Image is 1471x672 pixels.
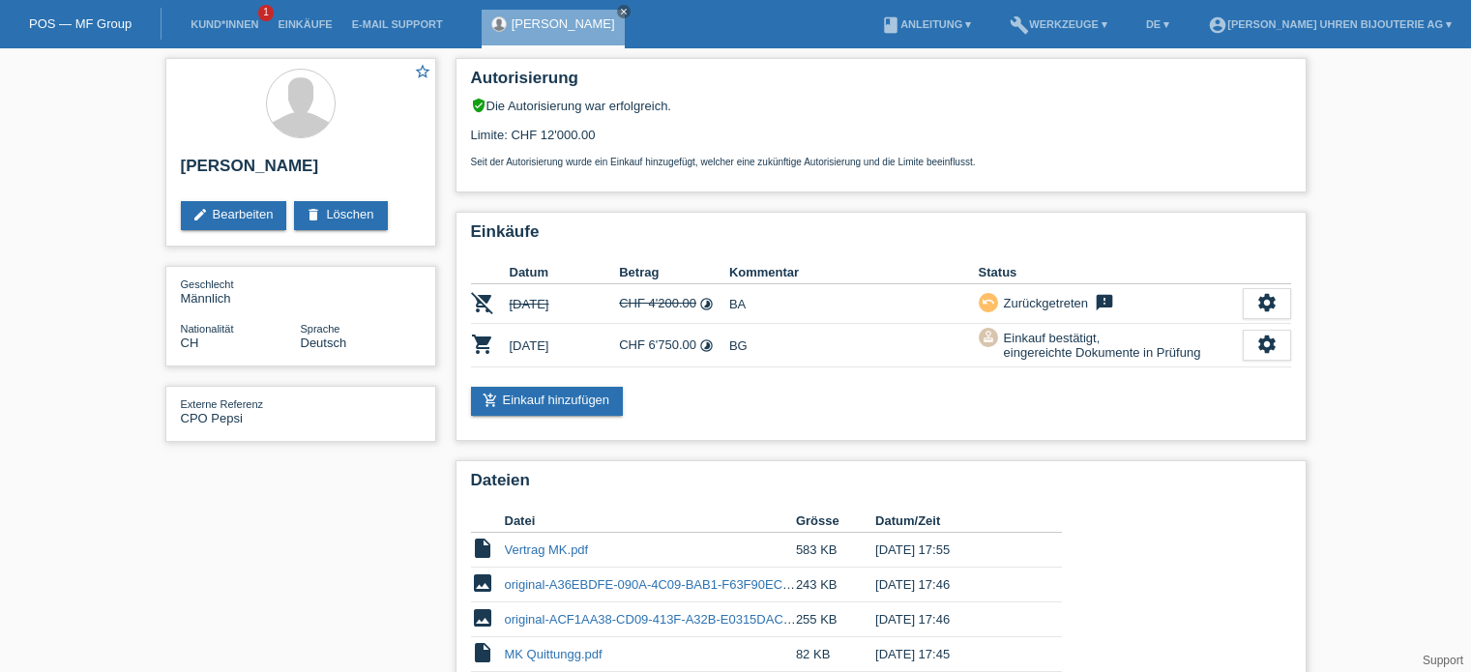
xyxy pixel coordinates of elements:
th: Grösse [796,510,875,533]
a: Support [1423,654,1463,667]
th: Datei [505,510,796,533]
i: star_border [414,63,431,80]
i: add_shopping_cart [483,393,498,408]
td: 243 KB [796,568,875,602]
i: settings [1256,292,1278,313]
i: image [471,606,494,629]
i: edit [192,207,208,222]
i: undo [982,295,995,308]
div: Einkauf bestätigt, eingereichte Dokumente in Prüfung [998,328,1201,363]
span: Externe Referenz [181,398,264,410]
th: Datum [510,261,620,284]
th: Betrag [619,261,729,284]
a: bookAnleitung ▾ [871,18,981,30]
td: [DATE] 17:46 [875,602,1034,637]
i: close [619,7,629,16]
a: MK Quittungg.pdf [505,647,603,661]
i: settings [1256,334,1278,355]
a: close [617,5,631,18]
td: CHF 6'750.00 [619,324,729,367]
h2: Einkäufe [471,222,1291,251]
h2: Autorisierung [471,69,1291,98]
p: Seit der Autorisierung wurde ein Einkauf hinzugefügt, welcher eine zukünftige Autorisierung und d... [471,157,1291,167]
span: Schweiz [181,336,199,350]
span: Deutsch [301,336,347,350]
a: E-Mail Support [342,18,453,30]
i: Fixe Raten (24 Raten) [699,297,714,311]
a: original-A36EBDFE-090A-4C09-BAB1-F63F90ECF05F.jpeg [505,577,838,592]
a: Kund*innen [181,18,268,30]
i: build [1010,15,1029,35]
td: [DATE] [510,324,620,367]
i: book [881,15,900,35]
td: [DATE] 17:46 [875,568,1034,602]
i: POSP00022512 [471,291,494,314]
i: delete [306,207,321,222]
a: buildWerkzeuge ▾ [1000,18,1117,30]
i: account_circle [1208,15,1227,35]
td: BA [729,284,979,324]
div: Die Autorisierung war erfolgreich. [471,98,1291,113]
a: add_shopping_cartEinkauf hinzufügen [471,387,624,416]
td: 583 KB [796,533,875,568]
i: feedback [1093,293,1116,312]
h2: [PERSON_NAME] [181,157,421,186]
h2: Dateien [471,471,1291,500]
i: verified_user [471,98,486,113]
span: Sprache [301,323,340,335]
a: deleteLöschen [294,201,387,230]
a: original-ACF1AA38-CD09-413F-A32B-E0315DAC6A1D.jpeg [505,612,842,627]
td: CHF 4'200.00 [619,284,729,324]
a: DE ▾ [1136,18,1179,30]
td: 82 KB [796,637,875,672]
td: [DATE] 17:55 [875,533,1034,568]
div: CPO Pepsi [181,396,301,425]
a: POS — MF Group [29,16,132,31]
td: BG [729,324,979,367]
td: [DATE] 17:45 [875,637,1034,672]
a: account_circle[PERSON_NAME] Uhren Bijouterie AG ▾ [1198,18,1461,30]
i: insert_drive_file [471,537,494,560]
span: Geschlecht [181,278,234,290]
i: POSP00028234 [471,333,494,356]
a: editBearbeiten [181,201,287,230]
span: 1 [258,5,274,21]
i: image [471,571,494,595]
i: approval [982,330,995,343]
td: [DATE] [510,284,620,324]
div: Zurückgetreten [998,293,1088,313]
td: 255 KB [796,602,875,637]
th: Datum/Zeit [875,510,1034,533]
a: [PERSON_NAME] [512,16,615,31]
i: Fixe Raten (24 Raten) [699,338,714,353]
span: Nationalität [181,323,234,335]
a: star_border [414,63,431,83]
div: Limite: CHF 12'000.00 [471,113,1291,167]
div: Männlich [181,277,301,306]
th: Status [979,261,1243,284]
a: Einkäufe [268,18,341,30]
i: insert_drive_file [471,641,494,664]
a: Vertrag MK.pdf [505,542,589,557]
th: Kommentar [729,261,979,284]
